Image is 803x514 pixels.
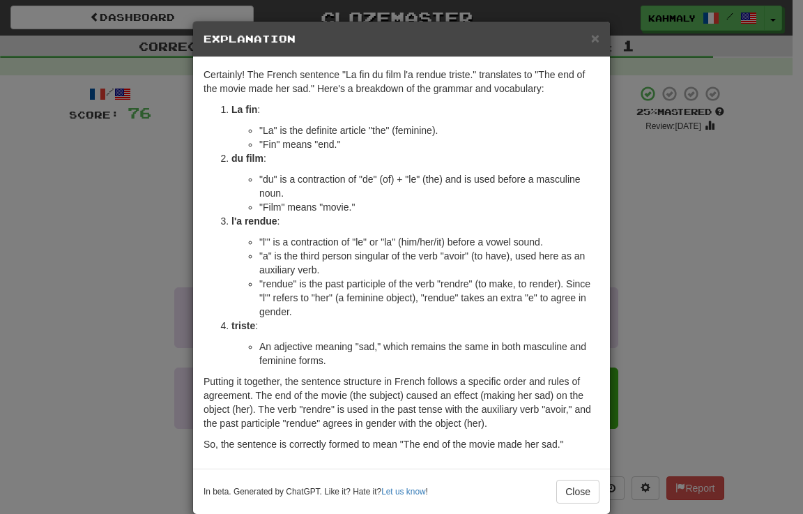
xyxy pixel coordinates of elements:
[204,437,599,451] p: So, the sentence is correctly formed to mean "The end of the movie made her sad."
[259,340,599,368] li: An adjective meaning "sad," which remains the same in both masculine and feminine forms.
[204,486,428,498] small: In beta. Generated by ChatGPT. Like it? Hate it? !
[231,320,255,331] strong: triste
[259,277,599,319] li: "rendue" is the past participle of the verb "rendre" (to make, to render). Since "l'" refers to "...
[204,32,599,46] h5: Explanation
[591,31,599,45] button: Close
[259,172,599,200] li: "du" is a contraction of "de" (of) + "le" (the) and is used before a masculine noun.
[381,487,425,497] a: Let us know
[591,30,599,46] span: ×
[204,68,599,96] p: Certainly! The French sentence "La fin du film l'a rendue triste." translates to "The end of the ...
[231,151,599,165] p: :
[231,104,257,115] strong: La fin
[231,216,277,227] strong: l'a rendue
[259,249,599,277] li: "a" is the third person singular of the verb "avoir" (to have), used here as an auxiliary verb.
[556,480,599,504] button: Close
[259,123,599,137] li: "La" is the definite article "the" (feminine).
[204,375,599,430] p: Putting it together, the sentence structure in French follows a specific order and rules of agree...
[259,200,599,214] li: "Film" means "movie."
[231,103,599,116] p: :
[231,214,599,228] p: :
[231,319,599,333] p: :
[231,153,263,164] strong: du film
[259,235,599,249] li: "l'" is a contraction of "le" or "la" (him/her/it) before a vowel sound.
[259,137,599,151] li: "Fin" means "end."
